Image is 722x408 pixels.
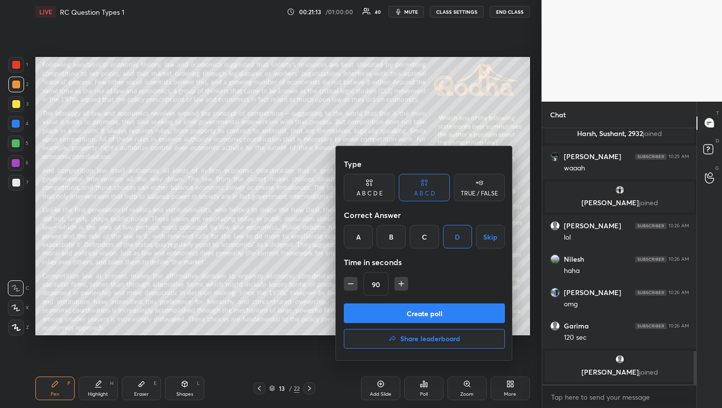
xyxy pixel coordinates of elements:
[410,225,439,248] div: C
[400,335,460,342] h4: Share leaderboard
[344,303,505,323] button: Create poll
[476,225,505,248] button: Skip
[344,225,373,248] div: A
[357,190,383,196] div: A B C D E
[344,252,505,272] div: Time in seconds
[344,154,505,174] div: Type
[461,190,498,196] div: TRUE / FALSE
[344,205,505,225] div: Correct Answer
[443,225,472,248] div: D
[414,190,435,196] div: A B C D
[344,329,505,349] button: Share leaderboard
[377,225,406,248] div: B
